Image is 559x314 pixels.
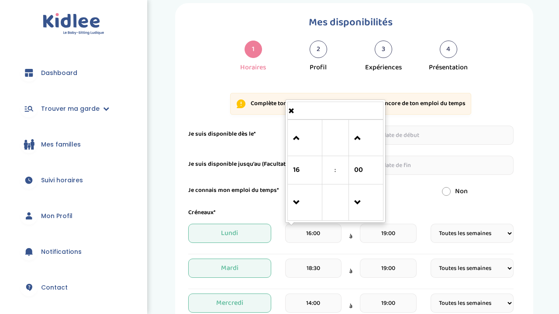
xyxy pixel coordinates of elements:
[292,122,317,154] a: Increment Hour
[357,156,514,175] input: La date de fin
[310,62,327,73] div: Profil
[41,283,68,292] span: Contact
[43,13,104,35] img: logo.svg
[353,187,379,218] a: Decrement Minute
[13,164,134,196] a: Suivi horaires
[41,176,83,185] span: Suivi horaires
[285,224,342,243] input: heure de debut
[322,156,349,184] td: :
[13,272,134,303] a: Contact
[349,232,352,241] span: à
[188,259,271,278] span: Mardi
[435,186,520,197] div: Non
[288,104,384,119] a: Close the picker
[285,259,342,278] input: heure de debut
[292,187,317,218] a: Decrement Hour
[13,200,134,232] a: Mon Profil
[375,41,392,58] div: 3
[360,294,416,313] input: heure de fin
[188,130,256,139] label: Je suis disponible dès le*
[360,224,416,243] input: heure de fin
[429,62,468,73] div: Présentation
[365,62,402,73] div: Expériences
[310,41,327,58] div: 2
[188,160,292,169] label: Je suis disponible jusqu'au (Facultatif)
[351,186,435,197] div: Oui
[188,224,271,243] span: Lundi
[354,158,378,182] span: Pick Minute
[251,99,466,108] p: Complète ton profil, même si tu ne disposes pas encore de ton emploi du temps
[13,236,134,267] a: Notifications
[41,212,72,221] span: Mon Profil
[440,41,457,58] div: 4
[41,140,81,149] span: Mes familles
[188,294,271,313] span: Mercredi
[285,294,342,313] input: heure de debut
[188,208,216,217] label: Créneaux*
[293,158,317,182] span: Pick Hour
[357,126,514,145] input: La date de début
[41,68,77,78] span: Dashboard
[240,62,266,73] div: Horaires
[349,302,352,311] span: à
[13,129,134,160] a: Mes familles
[360,259,416,278] input: heure de fin
[188,186,279,195] label: Je connais mon emploi du temps*
[245,41,262,58] div: 1
[353,122,379,154] a: Increment Minute
[13,93,134,124] a: Trouver ma garde
[188,14,514,31] h1: Mes disponibilités
[13,57,134,89] a: Dashboard
[349,267,352,276] span: à
[41,247,82,256] span: Notifications
[41,104,100,113] span: Trouver ma garde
